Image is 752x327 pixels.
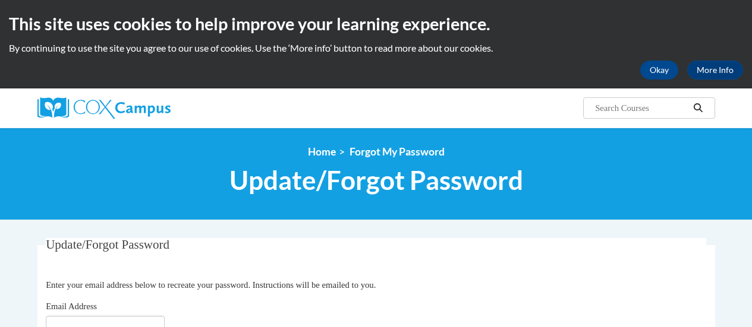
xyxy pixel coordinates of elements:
a: More Info [687,61,743,80]
p: By continuing to use the site you agree to our use of cookies. Use the ‘More info’ button to read... [9,42,743,55]
span: Update/Forgot Password [229,164,523,196]
a: Home [308,145,336,158]
span: Update/Forgot Password [46,237,169,252]
img: Cox Campus [37,97,171,119]
button: Search [689,101,707,115]
h2: This site uses cookies to help improve your learning experience. [9,12,743,36]
span: Forgot My Password [350,145,445,158]
a: Cox Campus [37,97,251,119]
span: Enter your email address below to recreate your password. Instructions will be emailed to you. [46,280,376,290]
input: Search Courses [594,101,689,115]
span: Email Address [46,301,97,311]
button: Okay [640,61,678,80]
